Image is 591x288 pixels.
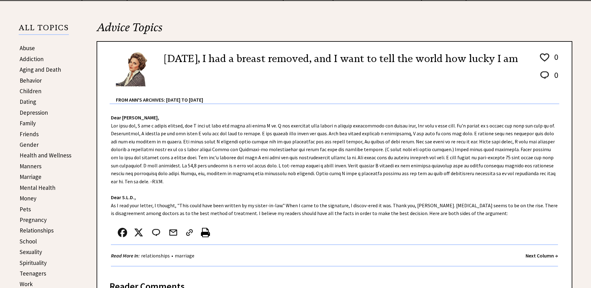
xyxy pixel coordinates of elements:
[140,252,171,259] a: relationships
[169,228,178,237] img: mail.png
[20,77,42,84] a: Behavior
[20,216,47,223] a: Pregnancy
[134,228,143,237] img: x_small.png
[116,87,559,103] div: From Ann's Archives: [DATE] to [DATE]
[111,252,140,259] strong: Read More In:
[20,248,42,256] a: Sexuality
[19,24,69,35] p: ALL TOPICS
[116,51,155,86] img: Ann6%20v2%20small.png
[526,252,558,259] a: Next Column →
[20,119,36,127] a: Family
[20,259,47,266] a: Spirituality
[20,44,35,52] a: Abuse
[20,238,37,245] a: School
[20,109,48,116] a: Depression
[20,280,33,288] a: Work
[20,141,39,148] a: Gender
[20,184,55,191] a: Mental Health
[20,227,54,234] a: Relationships
[111,252,196,260] div: •
[20,194,36,202] a: Money
[20,205,31,213] a: Pets
[20,98,36,105] a: Dating
[20,162,41,170] a: Manners
[20,130,39,138] a: Friends
[20,55,44,63] a: Addiction
[539,52,550,63] img: heart_outline%201.png
[20,87,41,95] a: Children
[551,52,559,69] td: 0
[97,20,572,41] h2: Advice Topics
[118,228,127,237] img: facebook.png
[173,252,196,259] a: marriage
[185,228,194,237] img: link_02.png
[539,70,550,80] img: message_round%202.png
[111,194,136,200] strong: Dear S.L.D.,
[20,151,71,159] a: Health and Wellness
[551,70,559,86] td: 0
[201,228,210,237] img: printer%20icon.png
[97,104,572,273] div: Lor ipsu dol, S ame c adipis elitsed, doe T inci ut labo etd magna ali enima M ve. Q nos exercita...
[20,66,61,73] a: Aging and Death
[20,173,41,180] a: Marriage
[20,270,46,277] a: Teenagers
[164,51,518,66] h2: [DATE], I had a breast removed, and I want to tell the world how lucky I am
[151,228,161,237] img: message_round%202.png
[111,114,159,121] strong: Dear [PERSON_NAME],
